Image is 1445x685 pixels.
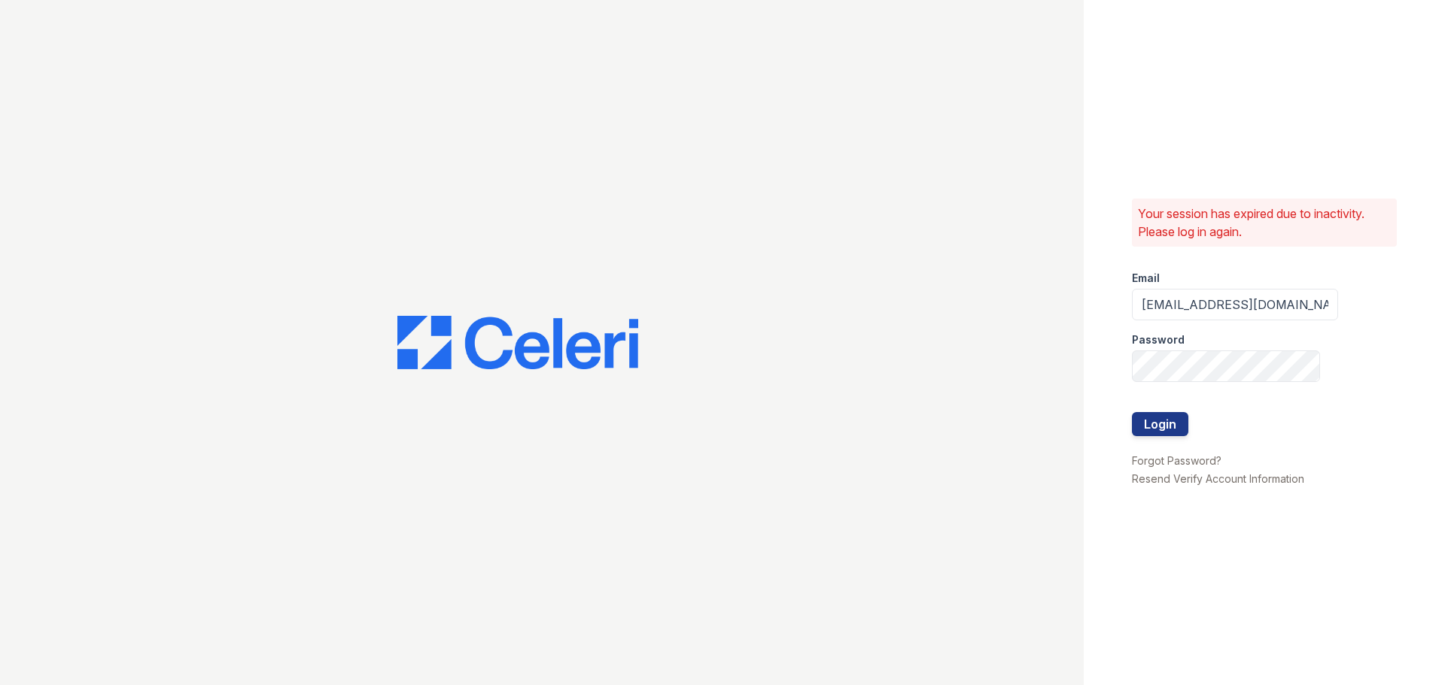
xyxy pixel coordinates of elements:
[1132,271,1160,286] label: Email
[1138,205,1391,241] p: Your session has expired due to inactivity. Please log in again.
[397,316,638,370] img: CE_Logo_Blue-a8612792a0a2168367f1c8372b55b34899dd931a85d93a1a3d3e32e68fde9ad4.png
[1132,454,1221,467] a: Forgot Password?
[1132,332,1185,347] label: Password
[1132,472,1304,485] a: Resend Verify Account Information
[1132,412,1188,436] button: Login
